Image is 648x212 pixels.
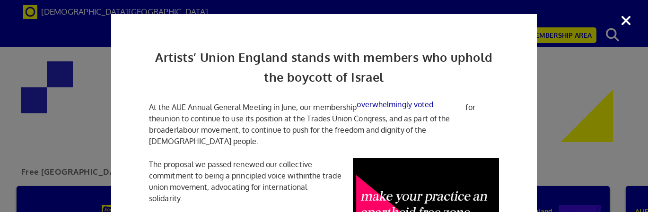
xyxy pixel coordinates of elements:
[357,100,433,109] span: overwhelmingly voted
[149,47,499,87] h1: Artists’ Union England stands with members who uphold the boycott of Israel
[149,125,426,146] span: labour movement, to continue to push for the freedom and dignity of the [DEMOGRAPHIC_DATA] people.
[149,160,312,180] span: The proposal we passed renewed our collective commitment to being a principled voice within
[149,102,475,123] span: for the
[149,114,450,135] span: union to continue to use its position at the Trades Union Congress, and as part of the broader
[149,102,357,112] span: At the AUE Annual General Meeting in June, our membership
[357,99,465,110] a: overwhelmingly voted
[149,171,342,203] span: the trade union movement, advocating for international solidarity.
